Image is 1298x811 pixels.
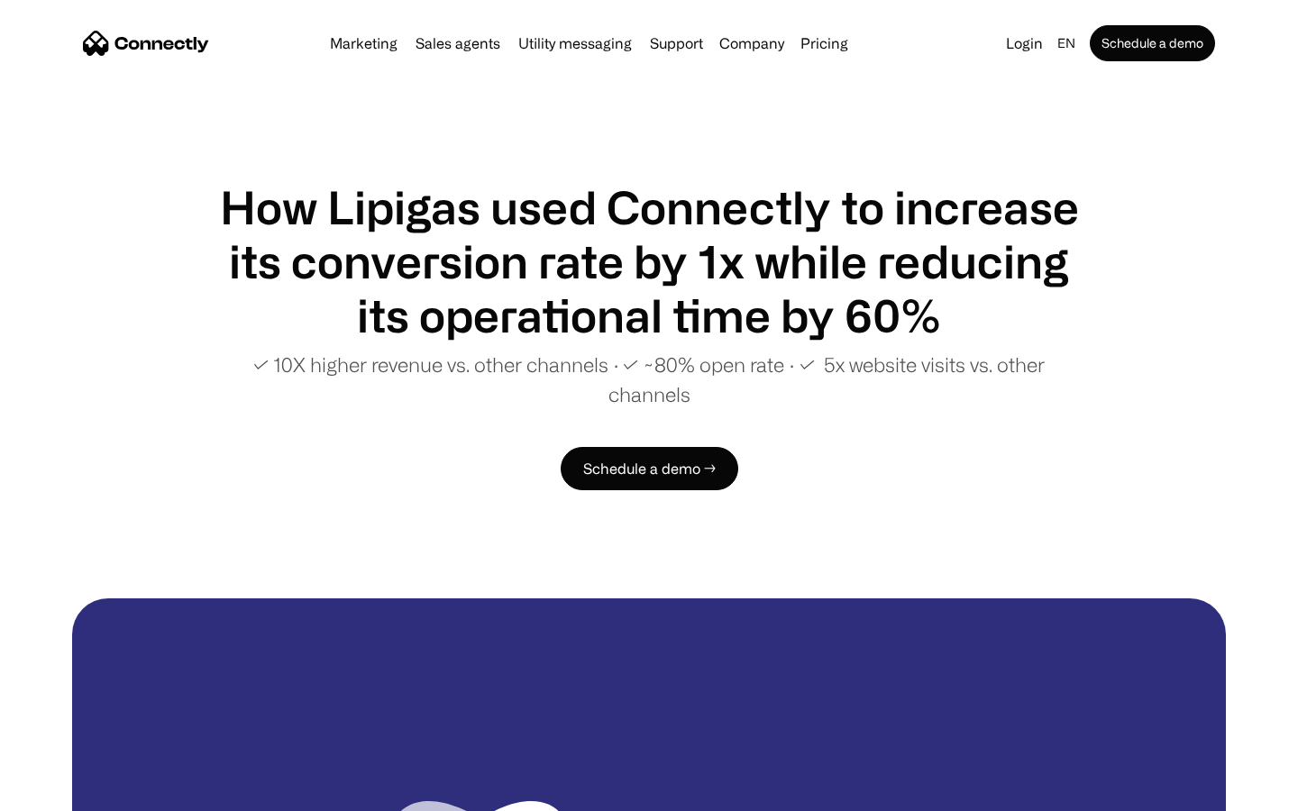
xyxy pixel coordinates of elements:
a: Utility messaging [511,36,639,50]
div: en [1057,31,1075,56]
p: ✓ 10X higher revenue vs. other channels ∙ ✓ ~80% open rate ∙ ✓ 5x website visits vs. other channels [216,350,1082,409]
a: Pricing [793,36,855,50]
aside: Language selected: English [18,778,108,805]
div: Company [719,31,784,56]
ul: Language list [36,779,108,805]
a: Sales agents [408,36,507,50]
a: Schedule a demo [1090,25,1215,61]
a: Marketing [323,36,405,50]
a: Support [643,36,710,50]
h1: How Lipigas used Connectly to increase its conversion rate by 1x while reducing its operational t... [216,180,1082,342]
a: Schedule a demo → [561,447,738,490]
a: Login [999,31,1050,56]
